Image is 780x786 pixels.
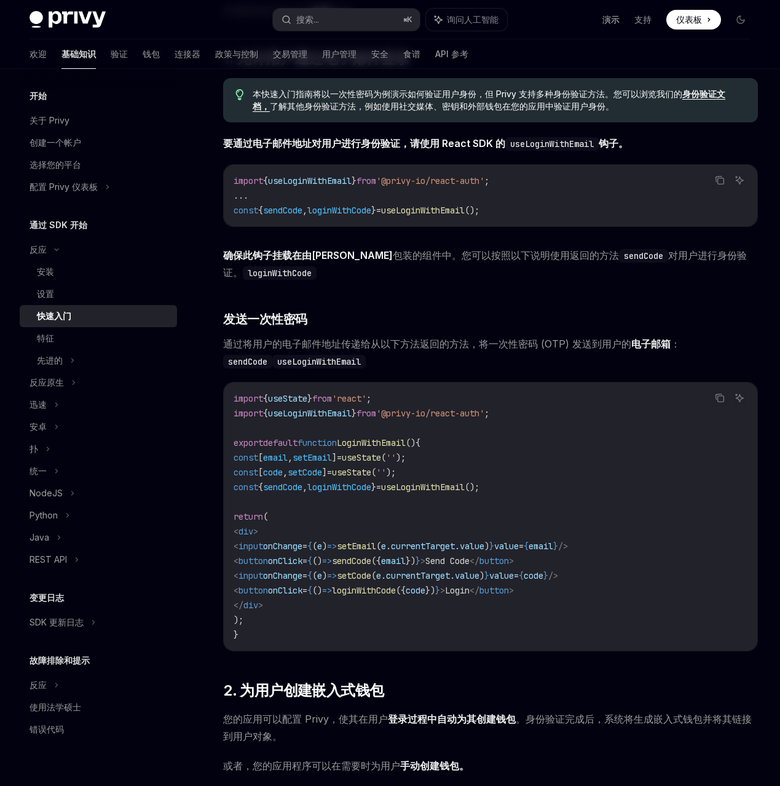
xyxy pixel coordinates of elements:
span: < [234,585,238,596]
span: ] [332,452,337,463]
font: 登录过程中 [388,713,437,725]
span: } [352,408,357,419]
font: 扑 [30,443,38,454]
font: 演示 [602,14,620,25]
span: ; [366,393,371,404]
a: 错误代码 [20,718,177,740]
a: 支持 [634,14,652,26]
span: email [263,452,288,463]
code: sendCode [223,355,272,368]
span: e [381,541,386,552]
span: = [302,541,307,552]
font: 选择您的平台 [30,159,81,170]
span: } [435,585,440,596]
span: ); [396,452,406,463]
span: ( [312,541,317,552]
span: '@privy-io/react-auth' [376,175,484,186]
font: Python [30,510,58,520]
font: 支持 [634,14,652,25]
span: } [416,555,420,566]
font: 设置 [37,288,54,299]
span: = [376,482,381,493]
span: ( [371,570,376,581]
span: ({ [396,585,406,596]
span: useState [342,452,381,463]
span: }) [406,555,416,566]
span: = [376,205,381,216]
button: 切换暗模式 [731,10,750,30]
span: div [243,600,258,611]
font: 反应 [30,244,47,255]
span: </ [470,555,479,566]
span: import [234,408,263,419]
span: loginWithCode [307,205,371,216]
a: 关于 Privy [20,109,177,132]
font: 搜索... [296,14,319,25]
font: 发送一次性密码 [223,312,307,327]
span: = [302,570,307,581]
span: (); [465,482,479,493]
span: onChange [263,541,302,552]
a: 使用法学硕士 [20,696,177,718]
span: { [307,541,312,552]
font: ，将一次性密码 (OTP) 发送到用户的 [469,338,631,350]
span: = [337,452,342,463]
a: 确保此钩子挂载在由[PERSON_NAME] [223,249,393,262]
span: } [371,482,376,493]
span: ( [312,570,317,581]
span: /> [548,570,558,581]
font: 基础知识 [61,49,96,59]
span: () [312,555,322,566]
span: ({ [371,555,381,566]
a: 手动创建钱包。 [400,760,469,772]
span: const [234,467,258,478]
font: 迅速 [30,399,47,410]
span: useState [332,467,371,478]
span: Send Code [425,555,470,566]
span: ) [322,541,327,552]
span: [ [258,467,263,478]
span: > [509,585,514,596]
span: email [381,555,406,566]
span: /> [558,541,568,552]
span: , [288,452,293,463]
span: { [307,555,312,566]
font: 先进的 [37,355,63,365]
a: 安全 [371,39,388,69]
font: 2. 为用户创建嵌入式钱包 [223,681,384,699]
font: NodeJS [30,488,63,498]
span: LoginWithEmail [337,437,406,448]
a: 基础知识 [61,39,96,69]
span: ; [484,175,489,186]
span: ... [234,190,248,201]
font: 或者，您的应用程序可以 [223,760,331,772]
font: 使用返回的方法 [550,249,619,261]
font: 食谱 [403,49,420,59]
span: > [258,600,263,611]
font: 用户管理 [322,49,357,59]
span: onChange [263,570,302,581]
font: 欢迎 [30,49,47,59]
font: 故障排除和提示 [30,655,90,665]
span: { [519,570,524,581]
span: setEmail [337,541,376,552]
span: < [234,541,238,552]
font: 安卓 [30,421,47,432]
span: () [312,585,322,596]
span: > [440,585,445,596]
font: 您的应用可以配置 Privy，使其 [223,713,358,725]
span: input [238,570,263,581]
span: { [307,585,312,596]
font: 快速入门 [37,311,71,321]
span: . [386,541,391,552]
font: 安装 [37,266,54,277]
font: 包装的组件中。您可以 [393,249,491,261]
font: 开始 [30,90,47,101]
font: 本快速入门指南将以一次性密码为例演示如何验证用户身份，但 Privy 支持多种身份验证方法。您可以浏览我们的 [253,89,682,99]
a: 创建一个帐户 [20,132,177,154]
font: 了解其他身份验证方法，例如使用社交媒体、密钥和外部钱包在您的应用中验证用户身份。 [270,101,614,111]
span: { [263,175,268,186]
code: sendCode [619,249,668,263]
span: useLoginWithEmail [268,175,352,186]
font: 询问人工智能 [447,14,498,25]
